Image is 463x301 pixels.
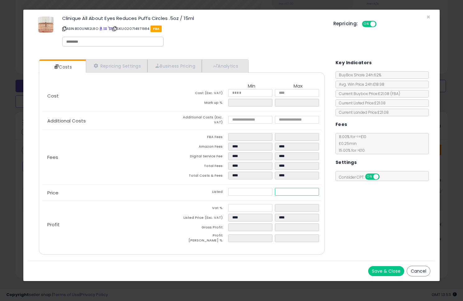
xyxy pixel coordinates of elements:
[336,159,357,166] h5: Settings
[368,266,404,276] button: Save & Close
[336,134,366,153] span: 8.00 % for <= £10
[182,172,228,181] td: Total Costs & Fees
[336,72,381,78] span: BuyBox Share 24h: 62%
[62,24,324,34] p: ASIN: B00UNR2L8O | SKU: 020714971984
[182,152,228,162] td: Digital Service Fee
[182,99,228,108] td: Mark up %
[182,133,228,143] td: FBA Fees
[150,26,162,32] span: FBA
[228,84,275,89] th: Min
[182,115,228,127] td: Additional Costs (Exc. VAT)
[182,233,228,245] td: Profit [PERSON_NAME] %
[336,82,384,87] span: Avg. Win Price 24h: £18.98
[99,26,103,31] a: BuyBox page
[182,214,228,223] td: Listed Price (Exc. VAT)
[390,91,400,96] span: ( FBA )
[407,266,430,276] button: Cancel
[37,16,56,35] img: 41cXv58fNPL._SL60_.jpg
[366,174,373,179] span: ON
[336,59,372,67] h5: Key Indicators
[336,100,386,106] span: Current Listed Price: £21.08
[378,174,388,179] span: OFF
[336,91,400,96] span: Current Buybox Price:
[363,21,370,27] span: ON
[182,89,228,99] td: Cost (Exc. VAT)
[378,91,400,96] span: £21.08
[336,174,388,180] span: Consider CPT:
[182,143,228,152] td: Amazon Fees
[336,110,389,115] span: Current Landed Price: £21.08
[42,118,182,123] p: Additional Costs
[42,222,182,227] p: Profit
[182,162,228,172] td: Total Fees
[104,26,107,31] a: All offer listings
[336,148,365,153] span: 15.00 % for > £10
[86,60,147,72] a: Repricing Settings
[182,223,228,233] td: Gross Profit
[42,155,182,160] p: Fees
[62,16,324,21] h3: Clinique All About Eyes Reduces Puffs Circles .5oz / 15ml
[336,121,347,128] h5: Fees
[333,21,358,26] h5: Repricing:
[182,204,228,214] td: Vat %
[426,12,430,21] span: ×
[375,21,385,27] span: OFF
[108,26,112,31] a: Your listing only
[182,188,228,198] td: Listed
[42,190,182,195] p: Price
[42,93,182,98] p: Cost
[202,60,248,72] a: Analytics
[39,61,85,73] a: Costs
[275,84,321,89] th: Max
[336,141,357,146] span: £0.25 min
[147,60,202,72] a: Business Pricing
